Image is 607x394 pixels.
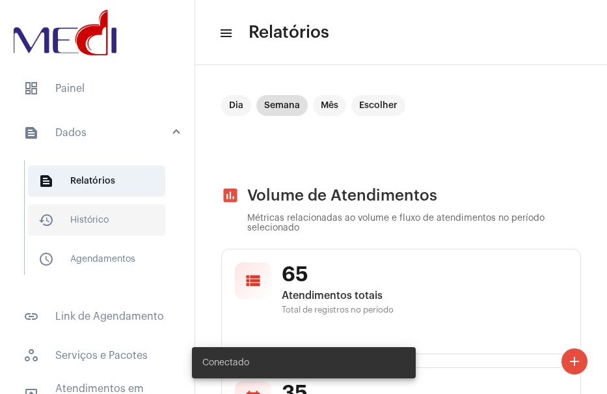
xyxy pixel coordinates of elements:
[219,25,232,41] mat-icon: sidenav icon
[256,95,308,116] mat-chip: Semana
[221,186,581,204] h2: Volume de Atendimentos
[13,301,182,332] span: Link de Agendamento
[23,348,39,363] span: sidenav icon
[282,290,567,302] span: Atendimentos totais
[221,95,251,116] mat-chip: Dia
[282,305,567,315] span: Total de registros no período
[10,7,120,59] img: d3a1b5fa-500b-b90f-5a1c-719c20e9830b.png
[247,214,581,233] p: Métricas relacionadas ao volume e fluxo de atendimentos no período selecionado
[8,154,195,293] div: sidenav iconDados
[23,125,174,141] mat-panel-title: Dados
[244,272,262,290] mat-icon: view_list
[13,73,182,104] span: Painel
[23,309,39,324] mat-icon: sidenav icon
[38,173,54,189] mat-icon: sidenav icon
[313,95,346,116] mat-chip: Mês
[23,81,39,96] span: sidenav icon
[8,112,195,154] mat-expansion-panel-header: sidenav iconDados
[28,244,165,275] span: Agendamentos
[249,22,329,43] span: Relatórios
[23,125,39,141] mat-icon: sidenav icon
[282,262,567,287] span: 65
[567,354,582,369] mat-icon: add
[28,165,165,197] span: Relatórios
[28,204,165,236] span: Histórico
[38,251,54,267] mat-icon: sidenav icon
[38,212,54,228] mat-icon: sidenav icon
[13,340,182,371] span: Serviços e Pacotes
[221,186,239,204] mat-icon: assessment
[351,95,405,116] mat-chip: Escolher
[202,356,249,369] span: Conectado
